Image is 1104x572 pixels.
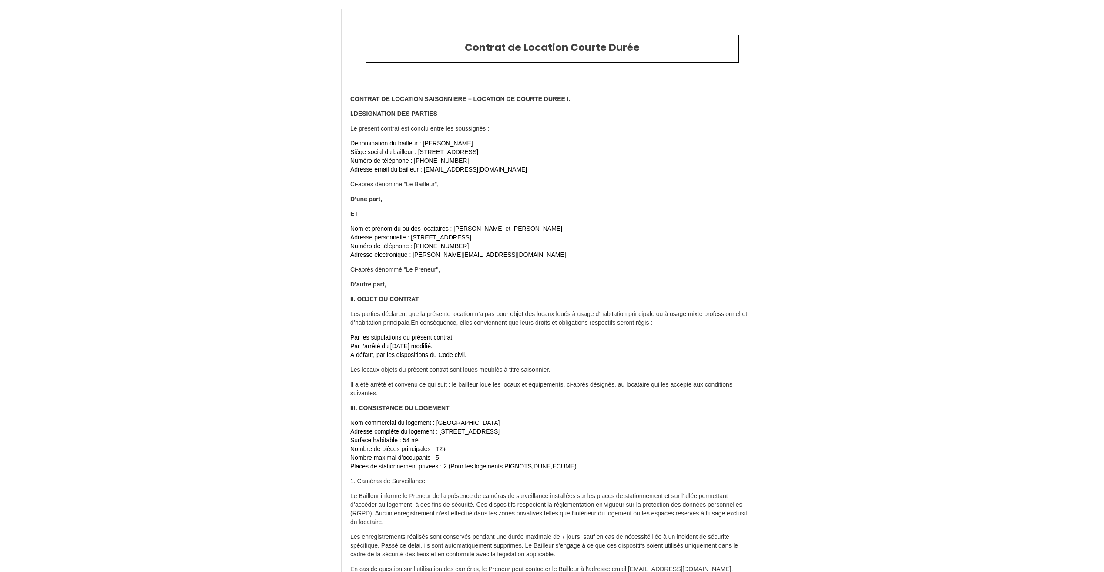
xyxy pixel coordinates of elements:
li: Par les stipulations du présent contrat. [350,333,754,342]
p: Ci-après dénommé "Le Bailleur", [350,180,754,189]
li: Dénomination du bailleur : [PERSON_NAME] [350,139,754,148]
p: Il a été arrêté et convenu ce qui suit : le bailleur loue les locaux et équipements, ci-après dés... [350,380,754,398]
p: 1. Caméras de Surveillance [350,477,754,486]
p: Le présent contrat est conclu entre les soussignés : [350,124,754,133]
li: Adresse personnelle : [STREET_ADDRESS] [350,233,754,242]
p: Les enregistrements réalisés sont conservés pendant une durée maximale de 7 jours, sauf en cas de... [350,533,754,559]
strong: II. OBJET DU CONTRAT [350,296,419,303]
p: Les locaux objets du présent contrat sont loués meublés à titre saisonnier. [350,366,754,374]
p: Les parties déclarent que la présente location n’a pas pour objet des locaux loués à usage d’habi... [350,310,754,327]
li: Places de stationnement privées : 2 (Pour les logements PIGNOTS,DUNE,ECUME). [350,462,754,471]
h2: Contrat de Location Courte Durée [372,42,732,54]
li: Adresse électronique : [PERSON_NAME][EMAIL_ADDRESS][DOMAIN_NAME] [350,251,754,259]
li: Nombre de pièces principales : T2+ [350,445,754,454]
li: À défaut, par les dispositions du Code civil. [350,351,754,360]
li: Numéro de téléphone : [PHONE_NUMBER] [350,157,754,165]
li: Par l’arrêté du [DATE] modifié. [350,342,754,351]
strong: CONTRAT DE LOCATION SAISONNIERE – LOCATION DE COURTE DUREE I. [350,95,570,102]
li: Nombre maximal d’occupants : 5 [350,454,754,462]
strong: I.DESIGNATION DES PARTIES [350,110,437,117]
li: Nom et prénom du ou des locataires : [PERSON_NAME] et [PERSON_NAME] [350,225,754,233]
strong: ET [350,210,358,217]
p: Le Bailleur informe le Preneur de la présence de caméras de surveillance installées sur les place... [350,492,754,527]
p: Ci-après dénommé "Le Preneur", [350,266,754,274]
li: Nom commercial du logement : [GEOGRAPHIC_DATA] [350,419,754,427]
li: Numéro de téléphone : [PHONE_NUMBER] [350,242,754,251]
li: Adresse email du bailleur : [EMAIL_ADDRESS][DOMAIN_NAME] [350,165,754,174]
li: Siège social du bailleur : [STREET_ADDRESS] [350,148,754,157]
strong: D’une part, [350,195,382,202]
strong: D’autre part, [350,281,386,288]
li: Adresse complète du logement : [STREET_ADDRESS] [350,427,754,436]
li: Surface habitable : 54 m² [350,436,754,445]
strong: III. CONSISTANCE DU LOGEMENT [350,404,450,411]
